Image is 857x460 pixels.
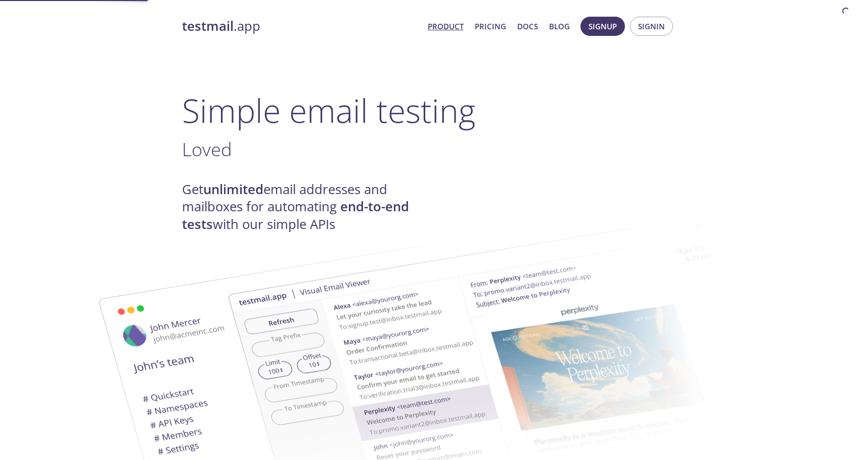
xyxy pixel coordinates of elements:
a: Pricing [475,20,506,33]
a: Docs [517,20,538,33]
strong: unlimited [203,180,263,198]
a: testmail.app [182,18,420,35]
strong: end-to-end tests [182,198,409,233]
span: Signup [589,20,617,33]
h1: Simple email testing [182,91,675,130]
a: Product [428,20,464,33]
span: Signin [638,20,665,33]
button: Signin [630,17,673,36]
span: Loved [182,136,232,162]
strong: testmail [182,17,234,35]
button: Signup [580,17,625,36]
a: Blog [549,20,570,33]
h4: Get email addresses and mailboxes for automating with our simple APIs [182,181,429,233]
